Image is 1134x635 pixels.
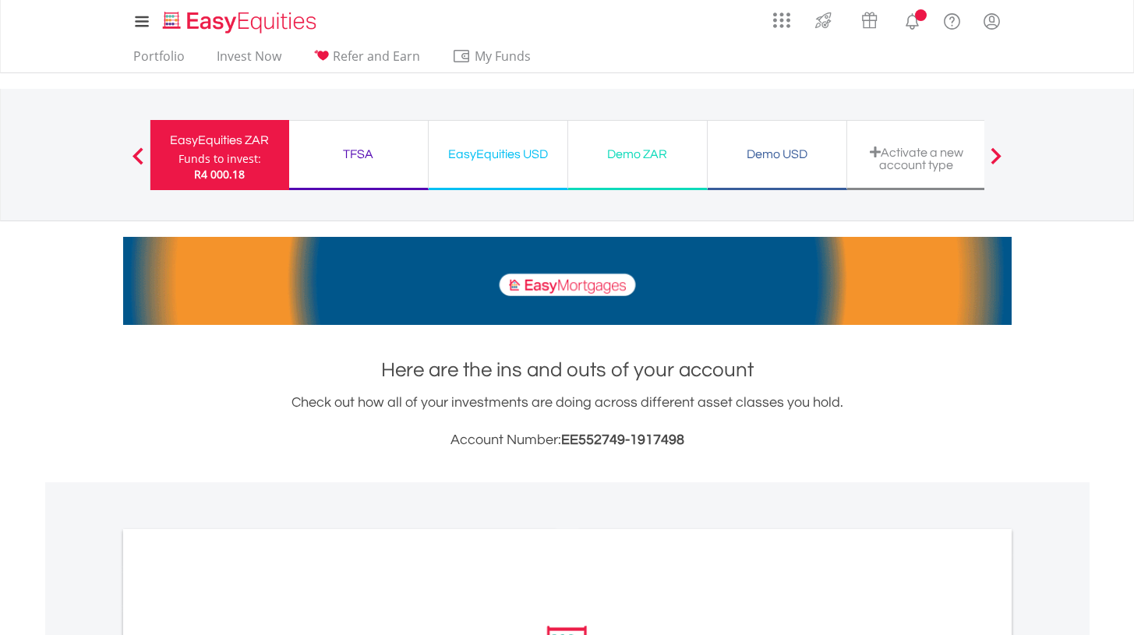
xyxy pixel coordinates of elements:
[452,46,554,66] span: My Funds
[846,4,892,33] a: Vouchers
[157,4,323,35] a: Home page
[210,48,288,72] a: Invest Now
[123,429,1012,451] h3: Account Number:
[194,167,245,182] span: R4 000.18
[763,4,800,29] a: AppsGrid
[717,143,837,165] div: Demo USD
[811,8,836,33] img: thrive-v2.svg
[178,151,261,167] div: Funds to invest:
[972,4,1012,38] a: My Profile
[438,143,558,165] div: EasyEquities USD
[123,392,1012,451] div: Check out how all of your investments are doing across different asset classes you hold.
[578,143,698,165] div: Demo ZAR
[307,48,426,72] a: Refer and Earn
[123,356,1012,384] h1: Here are the ins and outs of your account
[299,143,419,165] div: TFSA
[123,237,1012,325] img: EasyMortage Promotion Banner
[857,146,977,171] div: Activate a new account type
[160,9,323,35] img: EasyEquities_Logo.png
[160,129,280,151] div: EasyEquities ZAR
[892,4,932,35] a: Notifications
[773,12,790,29] img: grid-menu-icon.svg
[561,432,684,447] span: EE552749-1917498
[333,48,420,65] span: Refer and Earn
[857,8,882,33] img: vouchers-v2.svg
[932,4,972,35] a: FAQ's and Support
[127,48,191,72] a: Portfolio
